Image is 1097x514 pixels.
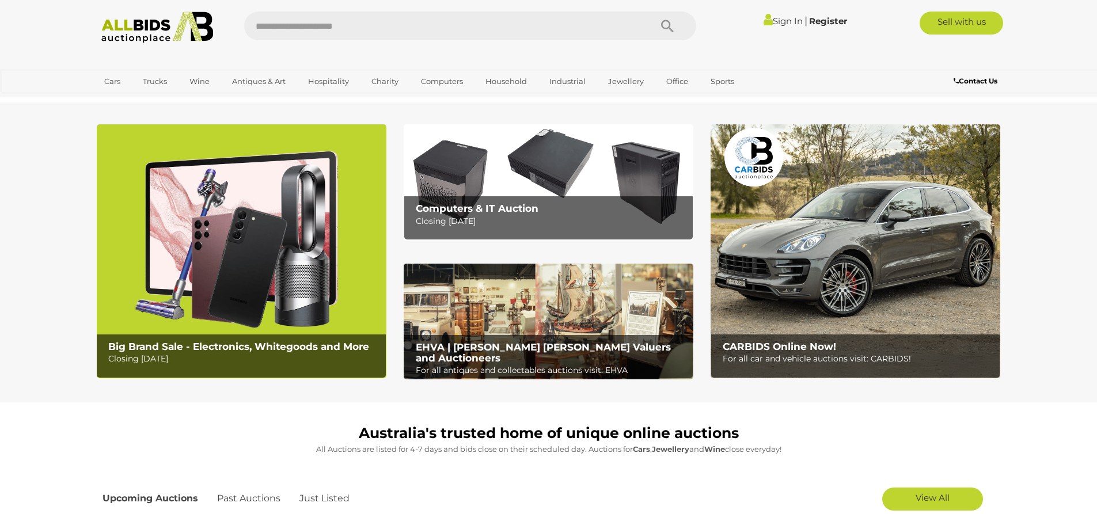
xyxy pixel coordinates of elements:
[416,341,671,364] b: EHVA | [PERSON_NAME] [PERSON_NAME] Valuers and Auctioneers
[416,203,538,214] b: Computers & IT Auction
[633,444,650,454] strong: Cars
[954,75,1000,87] a: Contact Us
[916,492,950,503] span: View All
[404,264,693,380] img: EHVA | Evans Hastings Valuers and Auctioneers
[97,72,128,91] a: Cars
[95,12,220,43] img: Allbids.com.au
[416,363,687,378] p: For all antiques and collectables auctions visit: EHVA
[723,341,836,352] b: CARBIDS Online Now!
[711,124,1000,378] a: CARBIDS Online Now! CARBIDS Online Now! For all car and vehicle auctions visit: CARBIDS!
[723,352,994,366] p: For all car and vehicle auctions visit: CARBIDS!
[542,72,593,91] a: Industrial
[639,12,696,40] button: Search
[97,124,386,378] a: Big Brand Sale - Electronics, Whitegoods and More Big Brand Sale - Electronics, Whitegoods and Mo...
[478,72,534,91] a: Household
[108,341,369,352] b: Big Brand Sale - Electronics, Whitegoods and More
[97,91,193,110] a: [GEOGRAPHIC_DATA]
[882,488,983,511] a: View All
[135,72,174,91] a: Trucks
[703,72,742,91] a: Sports
[711,124,1000,378] img: CARBIDS Online Now!
[652,444,689,454] strong: Jewellery
[659,72,696,91] a: Office
[97,124,386,378] img: Big Brand Sale - Electronics, Whitegoods and More
[103,425,995,441] h1: Australia's trusted home of unique online auctions
[103,443,995,456] p: All Auctions are listed for 4-7 days and bids close on their scheduled day. Auctions for , and cl...
[404,124,693,240] a: Computers & IT Auction Computers & IT Auction Closing [DATE]
[413,72,470,91] a: Computers
[764,16,803,26] a: Sign In
[920,12,1003,35] a: Sell with us
[108,352,379,366] p: Closing [DATE]
[809,16,847,26] a: Register
[404,264,693,380] a: EHVA | Evans Hastings Valuers and Auctioneers EHVA | [PERSON_NAME] [PERSON_NAME] Valuers and Auct...
[301,72,356,91] a: Hospitality
[404,124,693,240] img: Computers & IT Auction
[954,77,997,85] b: Contact Us
[804,14,807,27] span: |
[416,214,687,229] p: Closing [DATE]
[364,72,406,91] a: Charity
[225,72,293,91] a: Antiques & Art
[704,444,725,454] strong: Wine
[601,72,651,91] a: Jewellery
[182,72,217,91] a: Wine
